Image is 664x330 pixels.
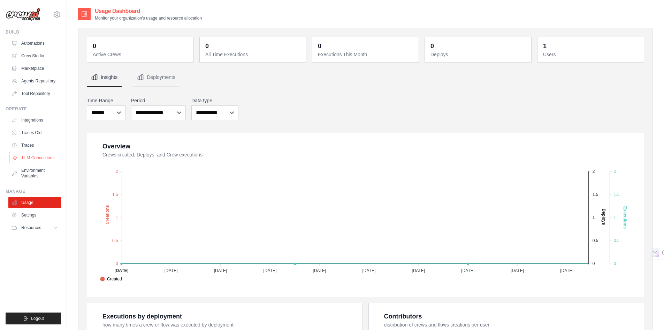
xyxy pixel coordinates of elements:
[543,41,547,51] div: 1
[95,7,202,15] h2: Usage Dashboard
[8,115,61,126] a: Integrations
[93,51,189,58] dt: Active Crews
[205,41,209,51] div: 0
[593,238,598,243] tspan: 0.5
[593,261,595,266] tspan: 0
[8,38,61,49] a: Automations
[8,88,61,99] a: Tool Repository
[105,205,110,225] text: Creations
[313,268,326,273] tspan: [DATE]
[8,140,61,151] a: Traces
[191,97,238,104] label: Data type
[6,106,61,112] div: Operate
[8,210,61,221] a: Settings
[412,268,425,273] tspan: [DATE]
[593,192,598,197] tspan: 1.5
[214,268,227,273] tspan: [DATE]
[116,215,118,220] tspan: 1
[593,215,595,220] tspan: 1
[560,268,573,273] tspan: [DATE]
[614,215,616,220] tspan: 1
[8,63,61,74] a: Marketplace
[87,68,644,87] nav: Tabs
[614,238,620,243] tspan: 0.5
[165,268,178,273] tspan: [DATE]
[511,268,524,273] tspan: [DATE]
[384,311,422,321] div: Contributors
[318,41,321,51] div: 0
[133,68,180,87] button: Deployments
[8,127,61,138] a: Traces Old
[614,261,616,266] tspan: 0
[31,316,44,321] span: Logout
[614,169,616,174] tspan: 2
[461,268,474,273] tspan: [DATE]
[8,222,61,233] button: Resources
[6,29,61,35] div: Build
[9,152,62,163] a: LLM Connections
[601,208,606,225] text: Deploys
[102,151,635,158] dt: Crews created, Deploys, and Crew executions
[264,268,277,273] tspan: [DATE]
[87,97,125,104] label: Time Range
[614,192,620,197] tspan: 1.5
[116,261,118,266] tspan: 0
[384,321,636,328] dt: distribution of crews and flows creations per user
[21,225,41,230] span: Resources
[93,41,96,51] div: 0
[102,311,182,321] div: Executions by deployment
[116,169,118,174] tspan: 2
[115,268,129,273] tspan: [DATE]
[430,51,527,58] dt: Deploys
[362,268,375,273] tspan: [DATE]
[102,141,130,151] div: Overview
[100,276,122,282] span: Created
[112,192,118,197] tspan: 1.5
[95,15,202,21] p: Monitor your organization's usage and resource allocation
[6,189,61,194] div: Manage
[430,41,434,51] div: 0
[87,68,122,87] button: Insights
[8,165,61,182] a: Environment Variables
[8,75,61,87] a: Agents Repository
[623,206,627,229] text: Executions
[6,313,61,324] button: Logout
[543,51,640,58] dt: Users
[8,50,61,61] a: Crew Studio
[102,321,354,328] dt: how many times a crew or flow was executed by deployment
[318,51,414,58] dt: Executions This Month
[6,8,40,21] img: Logo
[131,97,186,104] label: Period
[593,169,595,174] tspan: 2
[205,51,302,58] dt: All Time Executions
[8,197,61,208] a: Usage
[112,238,118,243] tspan: 0.5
